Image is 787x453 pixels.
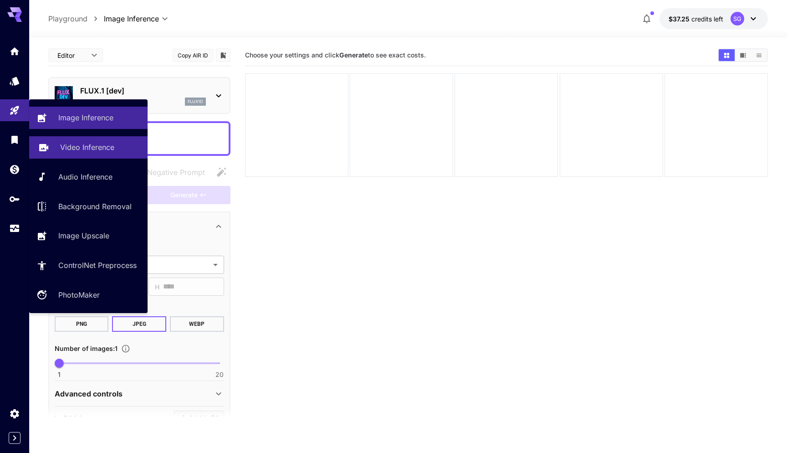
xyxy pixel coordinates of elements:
[155,282,159,292] span: H
[245,51,426,59] span: Choose your settings and click to see exact costs.
[104,13,159,24] span: Image Inference
[129,166,212,178] span: Negative prompts are not compatible with the selected model.
[9,193,20,205] div: API Keys
[29,284,148,306] a: PhotoMaker
[731,12,744,26] div: SG
[339,51,368,59] b: Generate
[9,432,20,444] button: Expand sidebar
[215,370,224,379] span: 20
[29,136,148,159] a: Video Inference
[170,316,224,332] button: WEBP
[29,254,148,277] a: ControlNet Preprocess
[9,164,20,175] div: Wallet
[691,15,723,23] span: credits left
[751,49,767,61] button: Show media in list view
[669,14,723,24] div: $37.24681
[669,15,691,23] span: $37.25
[55,316,109,332] button: PNG
[659,8,768,29] button: $37.24681
[58,289,100,300] p: PhotoMaker
[58,260,137,271] p: ControlNet Preprocess
[58,230,109,241] p: Image Upscale
[112,316,166,332] button: JPEG
[58,370,61,379] span: 1
[735,49,751,61] button: Show media in video view
[55,345,118,352] span: Number of images : 1
[60,142,114,153] p: Video Inference
[29,195,148,217] a: Background Removal
[147,167,205,178] span: Negative Prompt
[219,50,227,61] button: Add to library
[29,225,148,247] a: Image Upscale
[9,131,20,143] div: Library
[9,72,20,84] div: Models
[48,13,104,24] nav: breadcrumb
[9,46,20,57] div: Home
[58,171,112,182] p: Audio Inference
[188,98,203,105] p: flux1d
[58,201,132,212] p: Background Removal
[173,49,214,62] button: Copy AIR ID
[57,51,86,60] span: Editor
[9,102,20,113] div: Playground
[118,344,134,353] button: Specify how many images to generate in a single request. Each image generation will be charged se...
[9,408,20,419] div: Settings
[29,166,148,188] a: Audio Inference
[48,13,87,24] p: Playground
[55,388,123,399] p: Advanced controls
[9,220,20,231] div: Usage
[80,85,206,96] p: FLUX.1 [dev]
[58,112,113,123] p: Image Inference
[29,107,148,129] a: Image Inference
[719,49,735,61] button: Show media in grid view
[718,48,768,62] div: Show media in grid viewShow media in video viewShow media in list view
